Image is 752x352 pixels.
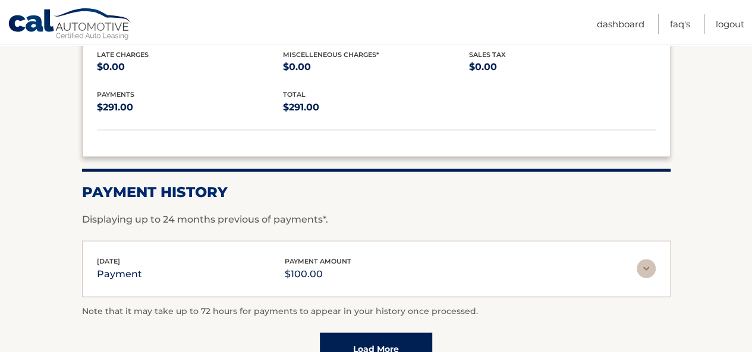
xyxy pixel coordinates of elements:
[97,265,142,282] p: payment
[97,256,120,265] span: [DATE]
[469,50,506,59] span: Sales Tax
[283,59,469,75] p: $0.00
[670,14,690,34] a: FAQ's
[97,90,134,99] span: payments
[82,212,671,226] p: Displaying up to 24 months previous of payments*.
[597,14,644,34] a: Dashboard
[469,59,655,75] p: $0.00
[97,99,283,116] p: $291.00
[283,99,469,116] p: $291.00
[716,14,744,34] a: Logout
[97,59,283,75] p: $0.00
[8,8,133,42] a: Cal Automotive
[97,50,149,59] span: Late Charges
[637,259,656,278] img: accordion-rest.svg
[283,50,379,59] span: Miscelleneous Charges*
[82,304,671,318] p: Note that it may take up to 72 hours for payments to appear in your history once processed.
[82,183,671,201] h2: Payment History
[285,256,351,265] span: payment amount
[283,90,306,99] span: total
[285,265,351,282] p: $100.00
